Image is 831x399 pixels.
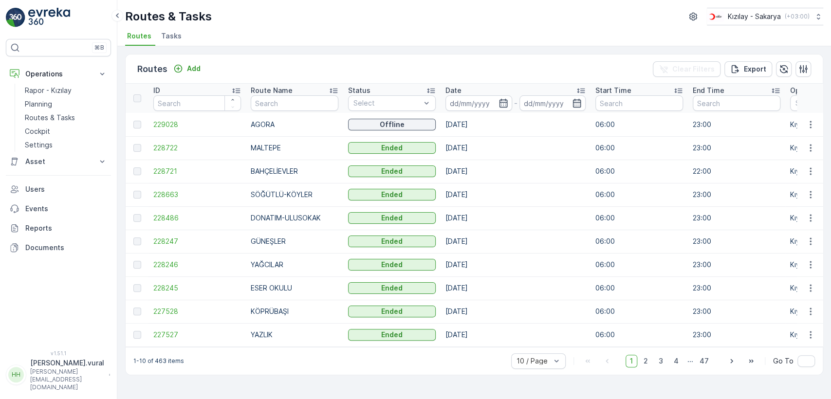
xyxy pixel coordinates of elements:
div: Toggle Row Selected [133,214,141,222]
p: 1-10 of 463 items [133,357,184,365]
div: Toggle Row Selected [133,331,141,339]
button: Ended [348,189,436,200]
p: Documents [25,243,107,253]
td: [DATE] [441,206,591,230]
p: Ended [381,307,403,316]
p: [PERSON_NAME][EMAIL_ADDRESS][DOMAIN_NAME] [30,368,104,391]
a: 228486 [153,213,241,223]
p: 23:00 [693,307,780,316]
button: Operations [6,64,111,84]
button: Ended [348,329,436,341]
a: Events [6,199,111,218]
a: 228722 [153,143,241,153]
td: [DATE] [441,113,591,136]
button: Ended [348,212,436,224]
p: 06:00 [595,307,683,316]
p: 23:00 [693,190,780,199]
p: 06:00 [595,166,683,176]
div: Toggle Row Selected [133,167,141,175]
p: ⌘B [94,44,104,52]
p: Select [353,98,421,108]
p: Routes & Tasks [125,9,212,24]
button: HH[PERSON_NAME].vural[PERSON_NAME][EMAIL_ADDRESS][DOMAIN_NAME] [6,358,111,391]
p: AGORA [251,120,338,129]
p: Ended [381,166,403,176]
div: Toggle Row Selected [133,144,141,152]
p: 06:00 [595,236,683,246]
button: Export [724,61,772,77]
span: v 1.51.1 [6,350,111,356]
span: 47 [695,355,713,367]
td: [DATE] [441,183,591,206]
div: Toggle Row Selected [133,121,141,128]
p: 06:00 [595,190,683,199]
p: YAZLIK [251,330,338,340]
p: 06:00 [595,330,683,340]
p: ... [687,355,693,367]
p: Ended [381,143,403,153]
div: Toggle Row Selected [133,284,141,292]
p: MALTEPE [251,143,338,153]
p: ( +03:00 ) [785,13,810,20]
p: Operation [790,86,824,95]
input: Search [251,95,338,111]
td: [DATE] [441,230,591,253]
p: ESER OKULU [251,283,338,293]
input: Search [153,95,241,111]
p: 23:00 [693,330,780,340]
div: Toggle Row Selected [133,191,141,199]
p: 23:00 [693,120,780,129]
button: Add [169,63,204,74]
a: 227528 [153,307,241,316]
p: 23:00 [693,260,780,270]
p: 06:00 [595,283,683,293]
p: Route Name [251,86,293,95]
p: Ended [381,213,403,223]
p: Routes & Tasks [25,113,75,123]
img: k%C4%B1z%C4%B1lay_DTAvauz.png [707,11,724,22]
span: 4 [669,355,683,367]
p: 23:00 [693,236,780,246]
p: Ended [381,283,403,293]
p: - [514,97,517,109]
td: [DATE] [441,323,591,346]
p: BAHÇELİEVLER [251,166,338,176]
a: 228247 [153,236,241,246]
p: Operations [25,69,92,79]
a: 229028 [153,120,241,129]
p: End Time [693,86,724,95]
td: [DATE] [441,160,591,183]
p: Status [348,86,370,95]
input: dd/mm/yyyy [519,95,586,111]
p: 06:00 [595,260,683,270]
p: Ended [381,260,403,270]
span: Go To [773,356,794,366]
p: Export [744,64,766,74]
p: Ended [381,236,403,246]
p: ID [153,86,160,95]
p: Events [25,204,107,214]
p: [PERSON_NAME].vural [30,358,104,368]
a: Rapor - Kızılay [21,84,111,97]
p: 23:00 [693,283,780,293]
p: Date [445,86,462,95]
button: Ended [348,165,436,177]
div: Toggle Row Selected [133,308,141,315]
p: Users [25,184,107,194]
a: 227527 [153,330,241,340]
span: Routes [127,31,151,41]
p: Ended [381,330,403,340]
input: dd/mm/yyyy [445,95,512,111]
p: Settings [25,140,53,150]
td: [DATE] [441,253,591,276]
span: 3 [654,355,667,367]
div: Toggle Row Selected [133,237,141,245]
button: Ended [348,259,436,271]
p: Cockpit [25,127,50,136]
p: 23:00 [693,213,780,223]
a: Settings [21,138,111,152]
button: Offline [348,119,436,130]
